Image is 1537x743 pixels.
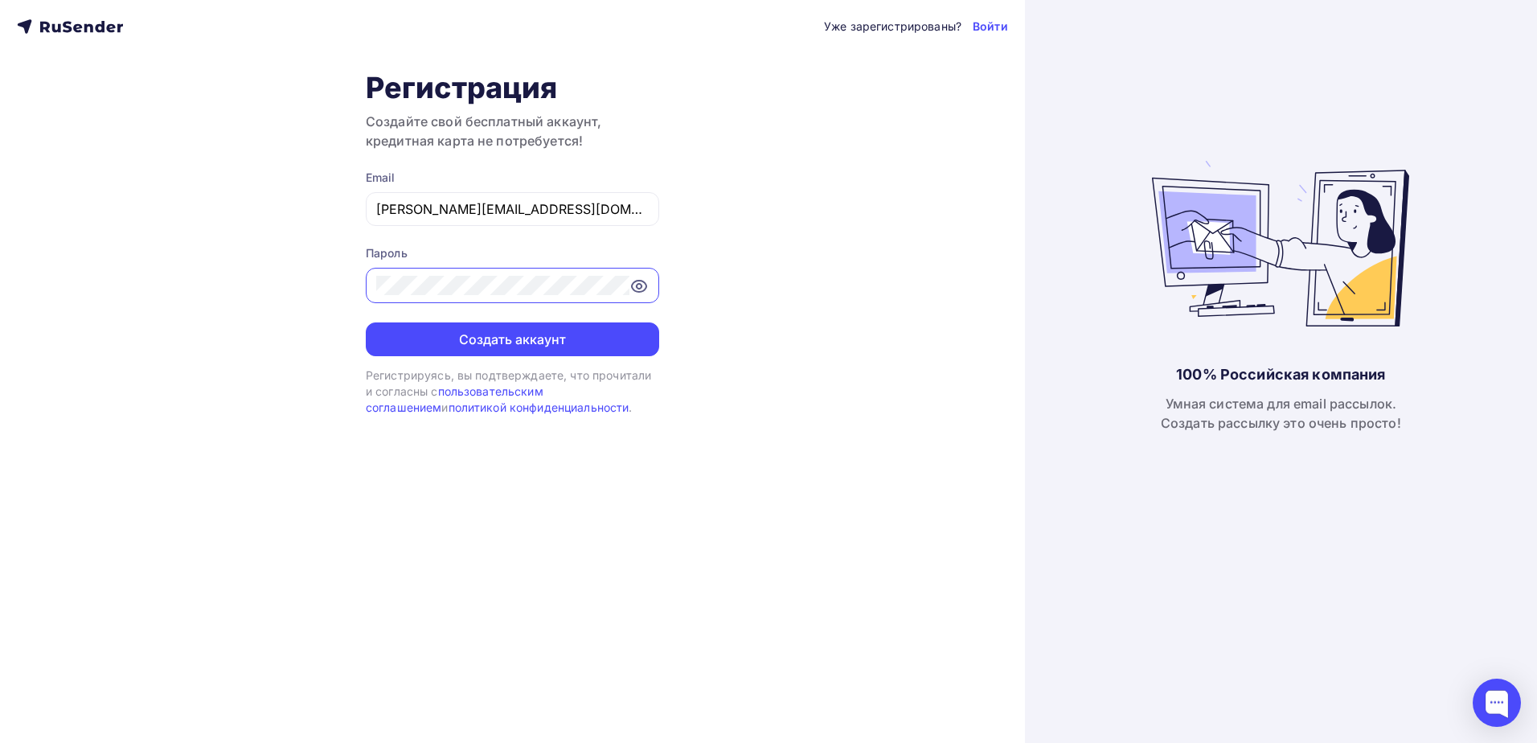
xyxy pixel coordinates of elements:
[376,199,649,219] input: Укажите свой email
[366,112,659,150] h3: Создайте свой бесплатный аккаунт, кредитная карта не потребуется!
[366,70,659,105] h1: Регистрация
[973,18,1008,35] a: Войти
[366,170,659,186] div: Email
[366,245,659,261] div: Пароль
[1161,394,1401,433] div: Умная система для email рассылок. Создать рассылку это очень просто!
[1176,365,1385,384] div: 100% Российская компания
[366,322,659,356] button: Создать аккаунт
[824,18,961,35] div: Уже зарегистрированы?
[366,384,543,414] a: пользовательским соглашением
[449,400,629,414] a: политикой конфиденциальности
[366,367,659,417] div: Регистрируясь, вы подтверждаете, что прочитали и согласны с и .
